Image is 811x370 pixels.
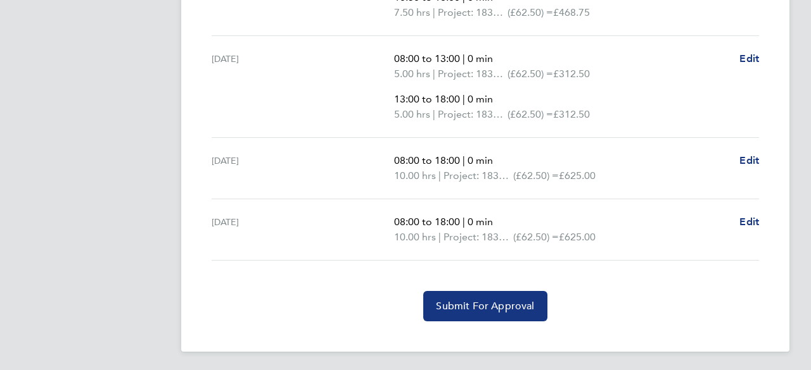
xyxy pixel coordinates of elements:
[468,216,493,228] span: 0 min
[513,170,559,182] span: (£62.50) =
[559,170,596,182] span: £625.00
[444,230,513,245] span: Project: 183711 - 301A - WCMLS Track Development Works
[739,153,759,168] a: Edit
[212,51,394,122] div: [DATE]
[438,107,508,122] span: Project: 183751 - 301A - North West Track Development works
[508,108,553,120] span: (£62.50) =
[394,6,430,18] span: 7.50 hrs
[394,93,460,105] span: 13:00 to 18:00
[394,231,436,243] span: 10.00 hrs
[394,216,460,228] span: 08:00 to 18:00
[508,6,553,18] span: (£62.50) =
[436,300,534,312] span: Submit For Approval
[513,231,559,243] span: (£62.50) =
[553,68,590,80] span: £312.50
[463,93,465,105] span: |
[739,214,759,230] a: Edit
[468,154,493,166] span: 0 min
[394,52,460,65] span: 08:00 to 13:00
[739,52,759,65] span: Edit
[559,231,596,243] span: £625.00
[739,51,759,66] a: Edit
[438,231,441,243] span: |
[438,66,508,82] span: Project: 183711 - 301A - WCMLS Track Development Works
[463,216,465,228] span: |
[212,153,394,183] div: [DATE]
[553,6,590,18] span: £468.75
[468,93,493,105] span: 0 min
[212,214,394,245] div: [DATE]
[444,168,513,183] span: Project: 183711 - 301A - WCMLS Track Development Works
[394,154,460,166] span: 08:00 to 18:00
[508,68,553,80] span: (£62.50) =
[553,108,590,120] span: £312.50
[438,5,508,20] span: Project: 183711 - 301A - WCMLS Track Development Works
[394,108,430,120] span: 5.00 hrs
[739,216,759,228] span: Edit
[423,291,547,321] button: Submit For Approval
[463,154,465,166] span: |
[463,52,465,65] span: |
[739,154,759,166] span: Edit
[468,52,493,65] span: 0 min
[433,68,435,80] span: |
[394,170,436,182] span: 10.00 hrs
[433,6,435,18] span: |
[433,108,435,120] span: |
[438,170,441,182] span: |
[394,68,430,80] span: 5.00 hrs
